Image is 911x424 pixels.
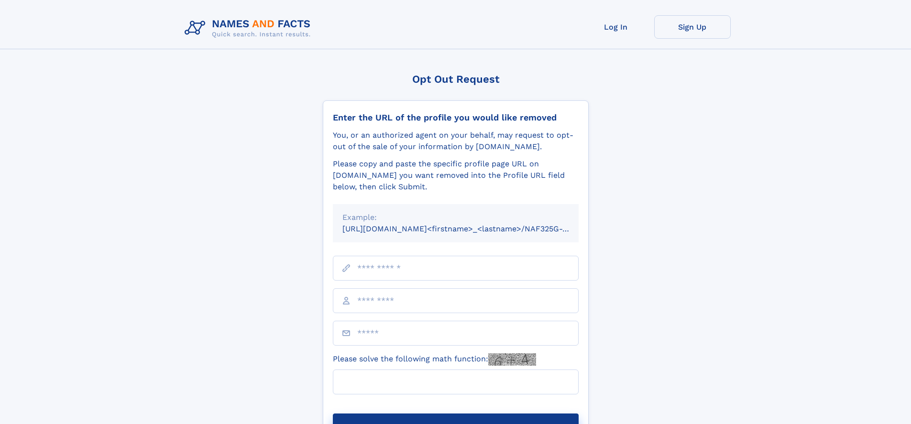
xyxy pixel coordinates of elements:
[333,112,579,123] div: Enter the URL of the profile you would like removed
[342,212,569,223] div: Example:
[333,158,579,193] div: Please copy and paste the specific profile page URL on [DOMAIN_NAME] you want removed into the Pr...
[181,15,318,41] img: Logo Names and Facts
[333,130,579,152] div: You, or an authorized agent on your behalf, may request to opt-out of the sale of your informatio...
[333,353,536,366] label: Please solve the following math function:
[323,73,589,85] div: Opt Out Request
[654,15,731,39] a: Sign Up
[578,15,654,39] a: Log In
[342,224,597,233] small: [URL][DOMAIN_NAME]<firstname>_<lastname>/NAF325G-xxxxxxxx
